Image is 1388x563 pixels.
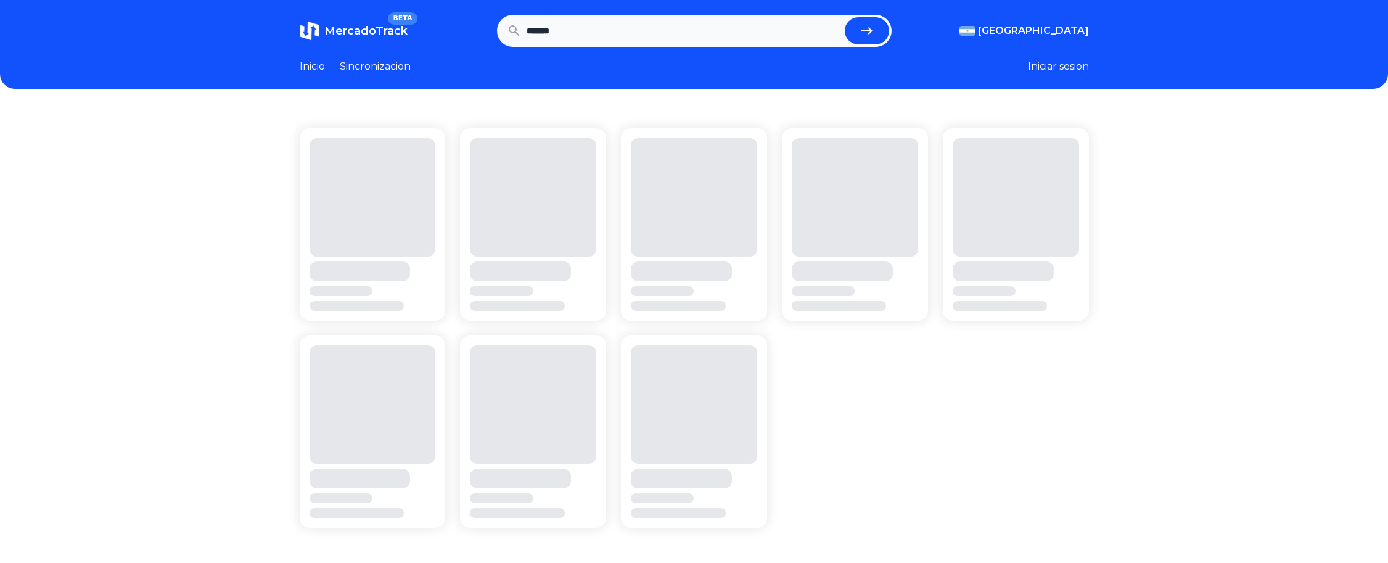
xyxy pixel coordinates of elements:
[300,21,319,41] img: MercadoTrack
[388,12,417,25] span: BETA
[300,21,408,41] a: MercadoTrackBETA
[300,59,325,74] a: Inicio
[340,59,411,74] a: Sincronizacion
[1028,59,1089,74] button: Iniciar sesion
[324,24,408,38] span: MercadoTrack
[959,23,1089,38] button: [GEOGRAPHIC_DATA]
[978,23,1089,38] span: [GEOGRAPHIC_DATA]
[959,26,975,36] img: Argentina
